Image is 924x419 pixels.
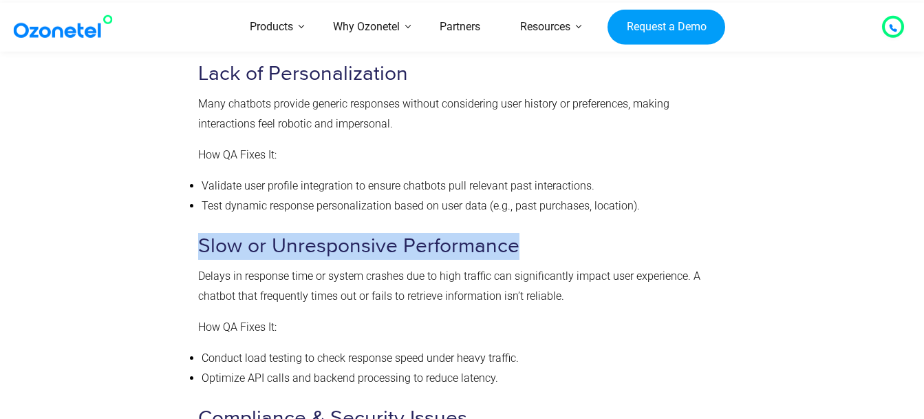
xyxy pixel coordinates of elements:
[198,94,720,134] p: Many chatbots provide generic responses without considering user history or preferences, making i...
[608,9,725,45] a: Request a Demo
[198,145,720,165] p: How QA Fixes It:
[198,233,720,260] h3: Slow or Unresponsive Performance
[202,369,720,389] li: Optimize API calls and backend processing to reduce latency.
[198,61,720,88] h3: Lack of Personalization
[202,176,720,196] li: Validate user profile integration to ensure chatbots pull relevant past interactions.
[313,3,420,52] a: Why Ozonetel
[202,196,720,216] li: Test dynamic response personalization based on user data (e.g., past purchases, location).
[202,349,720,369] li: Conduct load testing to check response speed under heavy traffic.
[420,3,500,52] a: Partners
[500,3,590,52] a: Resources
[198,318,720,338] p: How QA Fixes It:
[230,3,313,52] a: Products
[198,267,720,307] p: Delays in response time or system crashes due to high traffic can significantly impact user exper...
